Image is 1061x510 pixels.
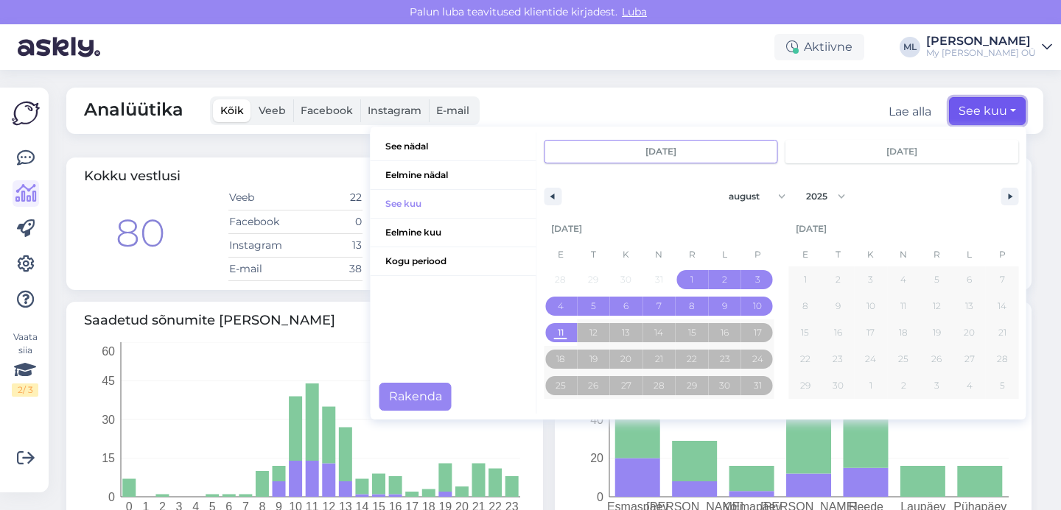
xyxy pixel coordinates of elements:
span: 10 [753,293,762,319]
span: 28 [654,372,665,399]
span: 26 [588,372,598,399]
button: 30 [708,372,741,399]
span: Eelmine nädal [371,161,536,189]
span: 20 [964,319,975,346]
td: E-mail [228,257,295,280]
button: 24 [855,346,888,372]
span: 14 [654,319,663,346]
span: Kokku vestlusi [84,168,181,184]
button: 11 [887,293,920,319]
span: 23 [833,346,843,372]
button: 18 [887,319,920,346]
span: 15 [688,319,696,346]
button: 7 [642,293,676,319]
button: 17 [855,319,888,346]
span: Kogu periood [371,247,536,275]
span: Saadetud sõnumite [PERSON_NAME] [84,311,525,330]
tspan: 0 [597,490,603,503]
span: L [953,243,986,266]
button: 18 [544,346,577,372]
span: 21 [655,346,663,372]
td: Veeb [228,186,295,210]
span: R [920,243,953,266]
button: 1 [676,266,709,293]
button: 1 [788,266,822,293]
tspan: 40 [590,413,603,425]
span: 4 [900,266,906,293]
span: 10 [866,293,875,319]
button: 22 [676,346,709,372]
span: See kuu [371,190,536,218]
span: Instagram [368,104,421,117]
button: Rakenda [379,383,452,411]
span: 15 [801,319,809,346]
button: 30 [822,372,855,399]
button: 12 [920,293,953,319]
div: 2 / 3 [12,383,38,397]
span: P [741,243,774,266]
span: Analüütika [84,96,183,125]
span: 4 [558,293,564,319]
span: K [855,243,888,266]
button: 15 [788,319,822,346]
span: See nädal [371,132,536,160]
button: 16 [708,319,741,346]
button: 19 [920,319,953,346]
span: 3 [868,266,873,293]
span: 27 [964,346,975,372]
button: 20 [953,319,986,346]
span: 7 [1000,266,1005,293]
span: 31 [754,372,762,399]
button: 8 [788,293,822,319]
button: 25 [887,346,920,372]
span: 29 [800,372,810,399]
span: 5 [591,293,596,319]
span: 3 [755,266,760,293]
tspan: 30 [102,413,115,425]
span: 6 [623,293,628,319]
tspan: 0 [108,490,115,503]
button: Eelmine kuu [371,219,536,247]
span: 18 [899,319,908,346]
span: 25 [898,346,908,372]
button: 6 [610,293,643,319]
div: [DATE] [544,215,774,243]
span: Facebook [301,104,353,117]
span: 13 [965,293,973,319]
button: 23 [822,346,855,372]
button: 29 [676,372,709,399]
button: 2 [822,266,855,293]
div: Lae alla [889,103,931,121]
span: 11 [900,293,906,319]
button: 6 [953,266,986,293]
span: E [788,243,822,266]
button: 5 [920,266,953,293]
span: 28 [997,346,1008,372]
td: 0 [295,210,363,233]
span: 2 [836,266,841,293]
button: 13 [953,293,986,319]
td: Facebook [228,210,295,233]
button: Eelmine nädal [371,161,536,190]
span: N [887,243,920,266]
button: 19 [577,346,610,372]
span: 21 [998,319,1006,346]
td: 22 [295,186,363,210]
div: [DATE] [788,215,1018,243]
button: 9 [822,293,855,319]
button: 11 [544,319,577,346]
button: 4 [887,266,920,293]
span: 24 [752,346,763,372]
span: 9 [722,293,727,319]
tspan: 20 [590,452,603,464]
button: 20 [610,346,643,372]
button: 14 [642,319,676,346]
span: L [708,243,741,266]
tspan: 60 [102,344,115,357]
span: 12 [933,293,941,319]
span: 1 [804,266,807,293]
div: 80 [116,205,165,262]
span: 17 [866,319,875,346]
span: 19 [933,319,941,346]
button: 16 [822,319,855,346]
